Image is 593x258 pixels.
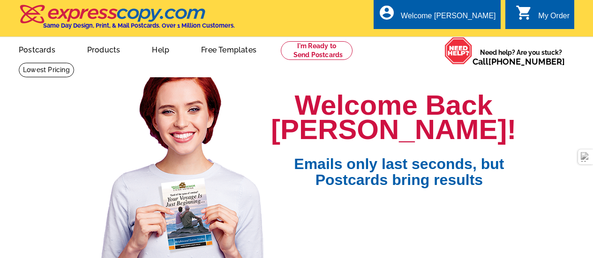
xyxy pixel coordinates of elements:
[19,11,235,29] a: Same Day Design, Print, & Mail Postcards. Over 1 Million Customers.
[516,4,533,21] i: shopping_cart
[473,48,570,66] span: Need help? Are you stuck?
[271,93,516,142] h1: Welcome Back [PERSON_NAME]!
[43,22,235,29] h4: Same Day Design, Print, & Mail Postcards. Over 1 Million Customers.
[473,57,565,66] span: Call
[378,4,395,21] i: account_circle
[538,12,570,25] div: My Order
[401,12,495,25] div: Welcome [PERSON_NAME]
[4,38,70,60] a: Postcards
[186,38,271,60] a: Free Templates
[488,57,565,66] a: [PHONE_NUMBER]
[282,142,516,188] span: Emails only last seconds, but Postcards bring results
[72,38,135,60] a: Products
[516,10,570,22] a: shopping_cart My Order
[444,37,473,65] img: help
[137,38,184,60] a: Help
